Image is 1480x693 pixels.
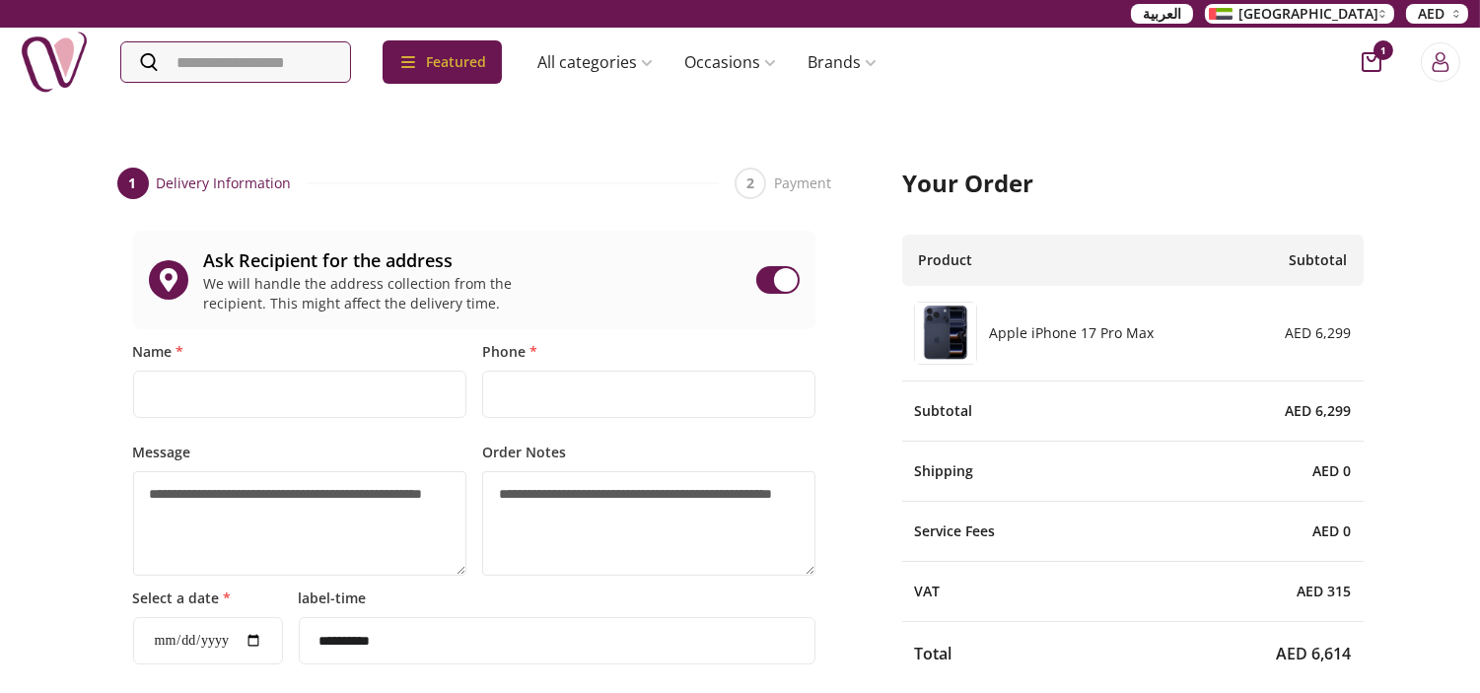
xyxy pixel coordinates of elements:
[133,591,283,605] label: Select a date
[383,40,502,84] div: Featured
[1421,42,1460,82] button: Login
[1278,323,1352,343] div: AED 6,299
[1374,40,1393,60] span: 1
[204,274,527,313] div: We will handle the address collection from the recipient. This might affect the delivery time.
[482,345,815,359] label: Phone
[1205,4,1394,24] button: [GEOGRAPHIC_DATA]
[918,250,972,270] span: Product
[1238,4,1378,24] span: [GEOGRAPHIC_DATA]
[133,446,466,459] label: Message
[1406,4,1468,24] button: AED
[792,42,892,82] a: Brands
[204,246,741,274] div: Ask Recipient for the address
[1362,52,1381,72] button: cart-button
[774,173,831,193] span: Payment
[735,168,766,199] div: 2
[1290,250,1348,270] span: Subtotal
[977,323,1154,343] h6: Apple iPhone 17 Pro Max
[157,173,292,193] span: Delivery Information
[902,622,1363,665] div: Total
[117,168,149,199] div: 1
[902,502,1363,562] div: Service Fees
[735,168,831,199] button: 2Payment
[915,303,976,364] img: oojh4hmlj2jzarrxrcdj.webp
[121,42,350,82] input: Search
[1143,4,1181,24] span: العربية
[1313,461,1352,481] span: AED 0
[1286,401,1352,421] span: AED 6,299
[1209,8,1233,20] img: Arabic_dztd3n.png
[522,42,669,82] a: All categories
[902,168,1363,199] h2: Your Order
[1298,582,1352,601] span: AED 315
[299,591,816,605] label: label-time
[117,168,292,199] button: 1Delivery Information
[1313,521,1352,541] span: AED 0
[1277,642,1352,665] span: AED 6,614
[20,28,89,97] img: Nigwa-uae-gifts
[133,345,466,359] label: Name
[669,42,792,82] a: Occasions
[902,442,1363,502] div: Shipping
[902,381,1363,442] div: Subtotal
[482,446,815,459] label: Order Notes
[902,562,1363,622] div: VAT
[1418,4,1445,24] span: AED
